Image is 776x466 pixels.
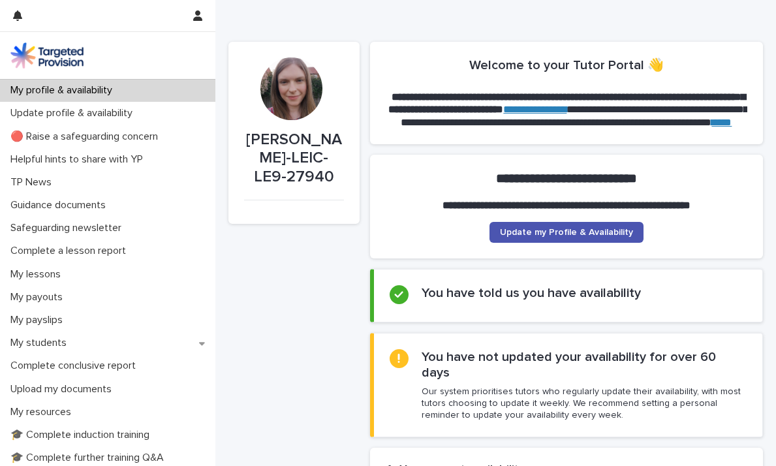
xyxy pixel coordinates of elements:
[469,57,664,73] h2: Welcome to your Tutor Portal 👋
[422,386,747,422] p: Our system prioritises tutors who regularly update their availability, with most tutors choosing ...
[5,222,132,234] p: Safeguarding newsletter
[5,199,116,211] p: Guidance documents
[5,107,143,119] p: Update profile & availability
[422,349,747,381] h2: You have not updated your availability for over 60 days
[422,285,641,301] h2: You have told us you have availability
[5,84,123,97] p: My profile & availability
[5,383,122,396] p: Upload my documents
[5,268,71,281] p: My lessons
[5,337,77,349] p: My students
[5,429,160,441] p: 🎓 Complete induction training
[500,228,633,237] span: Update my Profile & Availability
[5,245,136,257] p: Complete a lesson report
[5,153,153,166] p: Helpful hints to share with YP
[5,176,62,189] p: TP News
[489,222,644,243] a: Update my Profile & Availability
[244,131,344,187] p: [PERSON_NAME]-LEIC-LE9-27940
[5,406,82,418] p: My resources
[5,131,168,143] p: 🔴 Raise a safeguarding concern
[5,452,174,464] p: 🎓 Complete further training Q&A
[5,314,73,326] p: My payslips
[10,42,84,69] img: M5nRWzHhSzIhMunXDL62
[5,291,73,303] p: My payouts
[5,360,146,372] p: Complete conclusive report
